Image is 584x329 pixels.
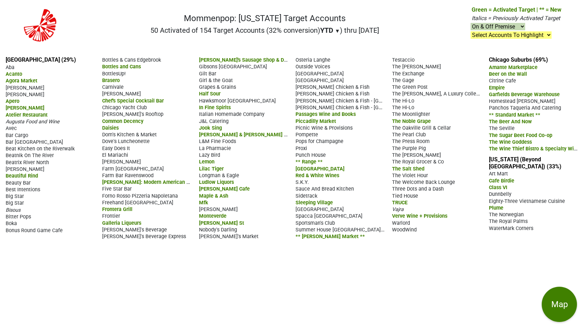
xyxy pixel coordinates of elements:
span: Verve Wine + Provisions [392,213,447,219]
span: Sidetrack [296,193,317,199]
span: Ludlow Liquors [199,179,234,185]
span: Avec [6,125,17,131]
span: Maple & Ash [199,193,228,199]
span: WoodWind [392,227,417,233]
span: Mfk [199,200,208,206]
span: Eighty-Three Vietnamese Cuisine [489,198,565,204]
span: Galleria Liqueurs [102,220,141,226]
span: [PERSON_NAME] [6,105,44,111]
a: Chicago Suburbs (69%) [489,56,548,63]
span: The Royal Grocer & Co [392,159,444,165]
img: Mommenpop [23,8,58,43]
span: Grapes & Grains [199,84,236,90]
span: Common Decency [102,118,143,124]
span: [GEOGRAPHIC_DATA] [296,77,344,83]
span: WaterMark Corners [489,225,533,231]
span: The Salt Shed [392,166,424,172]
span: Apero [6,98,19,104]
span: Citrine Cafe [489,78,516,84]
span: Osteria Langhe [296,57,330,63]
span: The Royal Palms [489,218,528,224]
span: Sauce And Bread Kitchen [296,186,354,192]
span: Empire [489,85,505,91]
span: Vajra [392,206,404,212]
span: The Sugar Beet Food Co-op [489,132,552,138]
span: The [PERSON_NAME], A Luxury Collection Hotel, [US_STATE][GEOGRAPHIC_DATA] [392,90,579,97]
span: [PERSON_NAME] [6,85,44,91]
span: El Mariachi [102,152,128,158]
span: [PERSON_NAME]: Modern American Dining [102,179,201,185]
span: Gibsons [GEOGRAPHIC_DATA] [199,64,267,70]
span: [PERSON_NAME] Chicken & Fish - [GEOGRAPHIC_DATA] [296,104,422,111]
span: Boka [6,221,17,226]
span: The Welcome Back Lounge [392,179,455,185]
span: The Norwegian [489,212,524,218]
span: Warlord [392,220,410,226]
span: The Seville [489,125,515,131]
span: Frontier [102,213,120,219]
span: Best Intentions [6,187,40,193]
span: ▼ [335,28,340,34]
span: Outside Voices [296,64,330,70]
span: Beauty Bar [6,180,31,186]
span: Brasero [102,77,120,83]
span: The Hi-Lo [392,98,414,104]
span: Pompette [296,132,318,138]
span: Dunnbelly [489,191,511,197]
span: Nobody's Darling [199,227,237,233]
span: Bar Cargo [6,132,28,138]
span: Spacca [GEOGRAPHIC_DATA] [296,213,362,219]
span: Agora Market [6,78,37,84]
span: ** [PERSON_NAME] Market ** [296,234,365,240]
span: Amante Marketplace [489,64,538,70]
span: L&M Fine Foods [199,138,236,144]
span: Dove's Luncheonette [102,138,150,144]
span: [PERSON_NAME] [199,206,238,212]
span: Passages Wine and Books [296,111,356,117]
span: [PERSON_NAME] [6,166,44,172]
span: Gilt Bar [199,71,216,77]
span: Punch House [296,152,326,158]
span: Beer on the Wall [489,71,527,77]
span: Acanto [6,71,22,77]
span: The Hi-Lo [392,105,414,111]
span: S.K.Y. [296,179,309,185]
span: Jook Sing [199,125,222,131]
span: [PERSON_NAME]'s Sausage Shop & Delicatessen [199,56,310,63]
h2: 50 Activated of 154 Target Accounts (32% conversion) ) thru [DATE] [150,26,379,35]
span: Bar [GEOGRAPHIC_DATA] [6,139,63,145]
span: Lilac Tiger [199,166,224,172]
span: [PERSON_NAME] Chicken & Fish - [GEOGRAPHIC_DATA] [296,97,422,104]
span: Easy Does It [102,145,130,151]
span: [PERSON_NAME] [102,91,141,97]
span: [PERSON_NAME] [6,92,44,98]
span: Bisous [6,207,20,213]
span: BottlesUp! [102,71,126,77]
span: Plume [489,205,503,211]
span: Chef's Special Cocktail Bar [102,98,164,104]
span: Panchos Taqueria And Catering [489,105,561,111]
span: [PERSON_NAME]'s Market [199,234,259,240]
span: Cafe Birdie [489,178,514,184]
span: Half Sour [199,91,220,97]
span: Testaccio [392,57,415,63]
span: Picnic Wine & Provisions [296,125,353,131]
span: Red & White Wines [296,173,339,179]
span: Girl & the Goat [199,77,233,83]
span: Freehand [GEOGRAPHIC_DATA] [102,200,173,206]
span: Sleeping Village [296,200,333,206]
span: [PERSON_NAME] Cafe [199,186,250,192]
span: [GEOGRAPHIC_DATA] [296,71,344,77]
span: Forno Rosso Pizzeria Napoletana [102,193,178,199]
span: Class VI [489,185,507,191]
span: YTD [320,26,333,35]
span: Carnivale [102,84,124,90]
span: Tied House [392,193,418,199]
span: Art Mart [489,171,508,177]
span: The Beer And Now [489,119,532,125]
span: Chicago Yacht Club [102,105,147,111]
span: [PERSON_NAME]'s Beverage [102,227,167,233]
span: Homestead [PERSON_NAME] [489,98,555,104]
span: Five Star Bar [102,186,132,192]
span: Bitter Pops [6,214,31,220]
